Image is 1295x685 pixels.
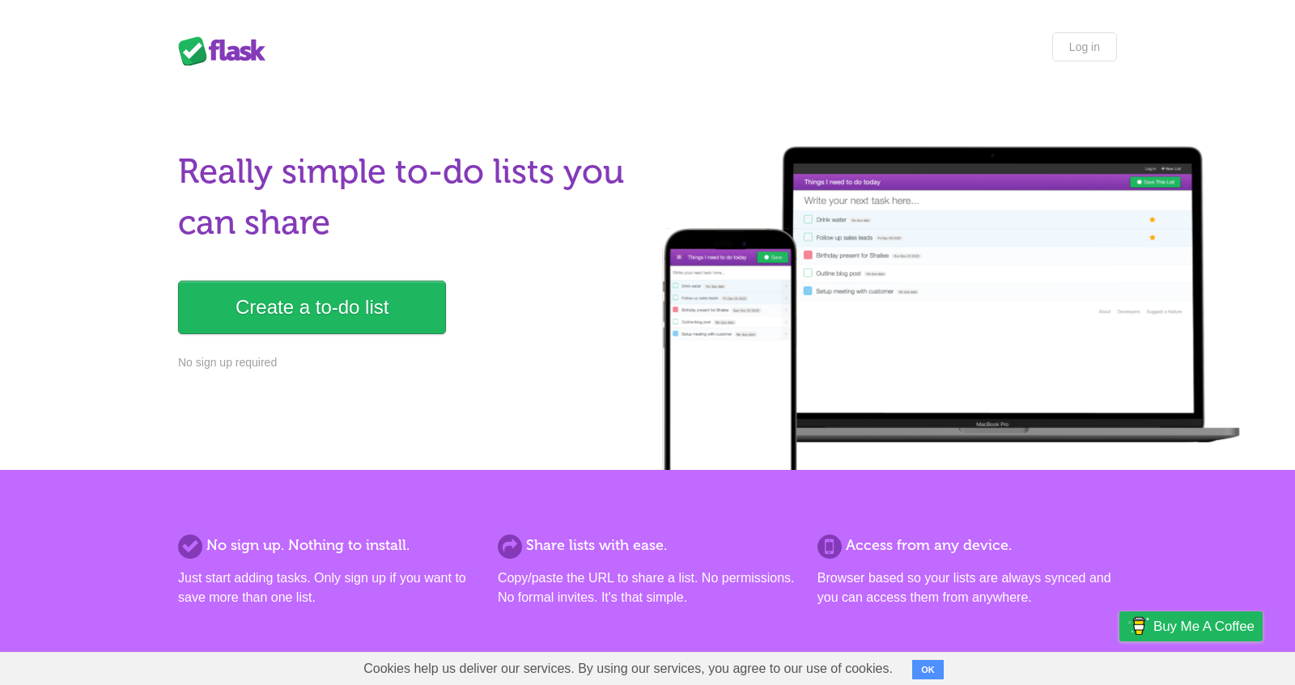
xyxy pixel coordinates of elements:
div: Flask Lists [178,36,275,66]
h2: Access from any device. [817,535,1117,556]
p: Browser based so your lists are always synced and you can access them from anywhere. [817,569,1117,607]
h2: Share lists with ease. [498,535,797,556]
p: Copy/paste the URL to share a list. No permissions. No formal invites. It's that simple. [498,569,797,607]
a: Log in [1052,32,1117,61]
h1: Really simple to-do lists you can share [178,146,638,248]
p: No sign up required [178,354,638,371]
a: Create a to-do list [178,281,446,334]
button: OK [912,660,944,679]
a: Buy me a coffee [1119,611,1263,641]
span: Buy me a coffee [1153,612,1255,641]
h2: No sign up. Nothing to install. [178,535,478,556]
img: Buy me a coffee [1127,612,1149,640]
span: Cookies help us deliver our services. By using our services, you agree to our use of cookies. [347,653,909,685]
p: Just start adding tasks. Only sign up if you want to save more than one list. [178,569,478,607]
